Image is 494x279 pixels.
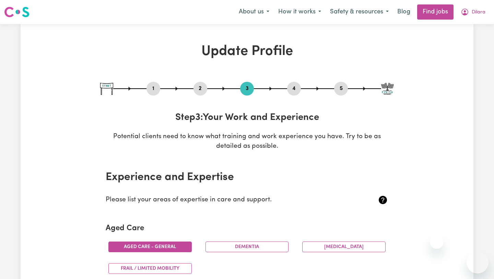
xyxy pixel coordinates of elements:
[240,84,254,93] button: Go to step 3
[146,84,160,93] button: Go to step 1
[106,171,388,184] h2: Experience and Expertise
[100,112,394,124] h3: Step 3 : Your Work and Experience
[108,242,192,252] button: Aged care - General
[4,4,30,20] a: Careseekers logo
[393,4,414,20] a: Blog
[100,132,394,152] p: Potential clients need to know what training and work experience you have. Try to be as detailed ...
[430,235,444,249] iframe: Close message
[287,84,301,93] button: Go to step 4
[417,4,454,20] a: Find jobs
[193,84,207,93] button: Go to step 2
[467,252,489,274] iframe: Button to launch messaging window
[334,84,348,93] button: Go to step 5
[106,195,341,205] p: Please list your areas of expertise in care and support.
[456,5,490,19] button: My Account
[100,43,394,60] h1: Update Profile
[108,263,192,274] button: Frail / limited mobility
[274,5,326,19] button: How it works
[302,242,386,252] button: [MEDICAL_DATA]
[4,6,30,18] img: Careseekers logo
[234,5,274,19] button: About us
[106,224,388,233] h2: Aged Care
[472,9,485,16] span: Dilara
[205,242,289,252] button: Dementia
[326,5,393,19] button: Safety & resources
